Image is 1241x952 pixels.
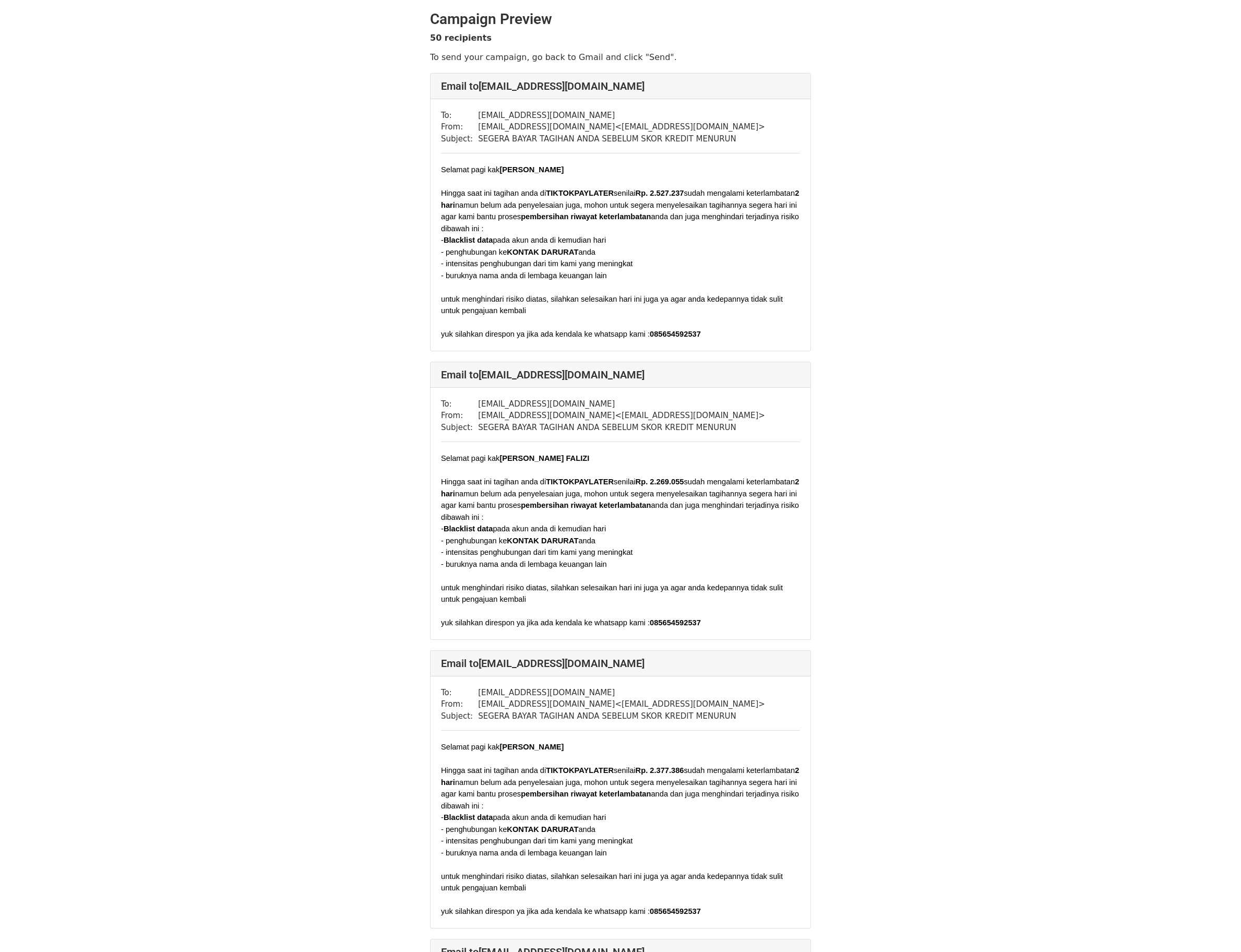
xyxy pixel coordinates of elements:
b: 2 hari [441,478,801,498]
h4: Email to [EMAIL_ADDRESS][DOMAIN_NAME] [441,80,800,92]
span: - buruknya nama anda di lembaga keuangan lain [441,849,607,857]
p: To send your campaign, go back to Gmail and click "Send". [430,52,811,63]
span: - pada akun anda di kemudian hari [441,236,606,244]
td: [EMAIL_ADDRESS][DOMAIN_NAME] < [EMAIL_ADDRESS][DOMAIN_NAME] > [478,410,765,422]
span: Selamat pagi kak [441,454,589,462]
strong: 50 recipients [430,33,492,43]
b: 2 hari [441,766,801,787]
b: [PERSON_NAME] [499,743,564,751]
b: KONTAK DARURAT [507,248,578,256]
b: Blacklist data [444,236,493,244]
b: Blacklist data [444,813,493,822]
span: yuk silahkan direspon ya jika ada kendala ke whatsapp kami : [441,907,701,915]
b: Blacklist data [444,525,493,533]
h4: Email to [EMAIL_ADDRESS][DOMAIN_NAME] [441,368,800,381]
span: untuk menghindari risiko diatas, silahkan selesaikan hari ini juga ya agar anda kedepannya tidak ... [441,584,785,604]
b: [PERSON_NAME] FALIZI [499,454,589,462]
span: TIKTOKPAYLATER [546,766,614,775]
td: [EMAIL_ADDRESS][DOMAIN_NAME] [478,398,765,410]
td: To: [441,110,478,122]
b: 085654592537 [650,907,701,915]
td: Subject: [441,710,478,722]
b: pembersihan riwayat keterlambatan [521,501,651,509]
span: - intensitas penghubungan dari tim kami yang meningkat [441,259,633,268]
span: Hingga saat ini tagihan anda di senilai sudah mengalami keterlambatan namun belum ada penyelesaia... [441,766,801,810]
td: SEGERA BAYAR TAGIHAN ANDA SEBELUM SKOR KREDIT MENURUN [478,133,765,145]
span: - penghubungan ke anda [441,537,595,545]
span: - buruknya nama anda di lembaga keuangan lain [441,560,607,568]
b: pembersihan riwayat keterlambatan [521,790,651,798]
span: Hingga saat ini tagihan anda di senilai sudah mengalami keterlambatan namun belum ada penyelesaia... [441,478,801,521]
span: - buruknya nama anda di lembaga keuangan lain [441,271,607,280]
span: TIKTOKPAYLATER [546,478,614,486]
td: From: [441,410,478,422]
h2: Campaign Preview [430,10,811,28]
b: Rp. 2.269.055 [636,478,684,486]
span: TIKTOKPAYLATER [546,189,614,197]
span: yuk silahkan direspon ya jika ada kendala ke whatsapp kami : [441,330,701,338]
b: Rp. 2.527.237 [636,189,684,197]
span: - penghubungan ke anda [441,248,595,256]
td: To: [441,398,478,410]
b: 2 hari [441,189,801,209]
td: Subject: [441,422,478,434]
td: SEGERA BAYAR TAGIHAN ANDA SEBELUM SKOR KREDIT MENURUN [478,710,765,722]
span: - pada akun anda di kemudian hari [441,813,606,822]
td: From: [441,698,478,710]
b: pembersihan riwayat keterlambatan [521,212,651,221]
span: - penghubungan ke anda [441,825,595,834]
td: [EMAIL_ADDRESS][DOMAIN_NAME] [478,110,765,122]
span: Selamat pagi kak [441,165,564,174]
span: Hingga saat ini tagihan anda di senilai sudah mengalami keterlambatan namun belum ada penyelesaia... [441,189,801,233]
td: [EMAIL_ADDRESS][DOMAIN_NAME] [478,687,765,699]
b: KONTAK DARURAT [507,537,578,545]
td: Subject: [441,133,478,145]
td: To: [441,687,478,699]
td: [EMAIL_ADDRESS][DOMAIN_NAME] < [EMAIL_ADDRESS][DOMAIN_NAME] > [478,121,765,133]
span: yuk silahkan direspon ya jika ada kendala ke whatsapp kami : [441,618,701,627]
span: - intensitas penghubungan dari tim kami yang meningkat [441,837,633,845]
td: [EMAIL_ADDRESS][DOMAIN_NAME] < [EMAIL_ADDRESS][DOMAIN_NAME] > [478,698,765,710]
b: KONTAK DARURAT [507,825,578,834]
b: [PERSON_NAME] [499,165,564,174]
span: Selamat pagi kak [441,743,564,751]
b: 085654592537 [650,618,701,627]
td: SEGERA BAYAR TAGIHAN ANDA SEBELUM SKOR KREDIT MENURUN [478,422,765,434]
td: From: [441,121,478,133]
b: 085654592537 [650,330,701,338]
b: Rp. 2.377.386 [636,766,684,775]
h4: Email to [EMAIL_ADDRESS][DOMAIN_NAME] [441,657,800,670]
span: - pada akun anda di kemudian hari [441,525,606,533]
span: untuk menghindari risiko diatas, silahkan selesaikan hari ini juga ya agar anda kedepannya tidak ... [441,872,785,892]
span: untuk menghindari risiko diatas, silahkan selesaikan hari ini juga ya agar anda kedepannya tidak ... [441,295,785,315]
span: - intensitas penghubungan dari tim kami yang meningkat [441,548,633,556]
